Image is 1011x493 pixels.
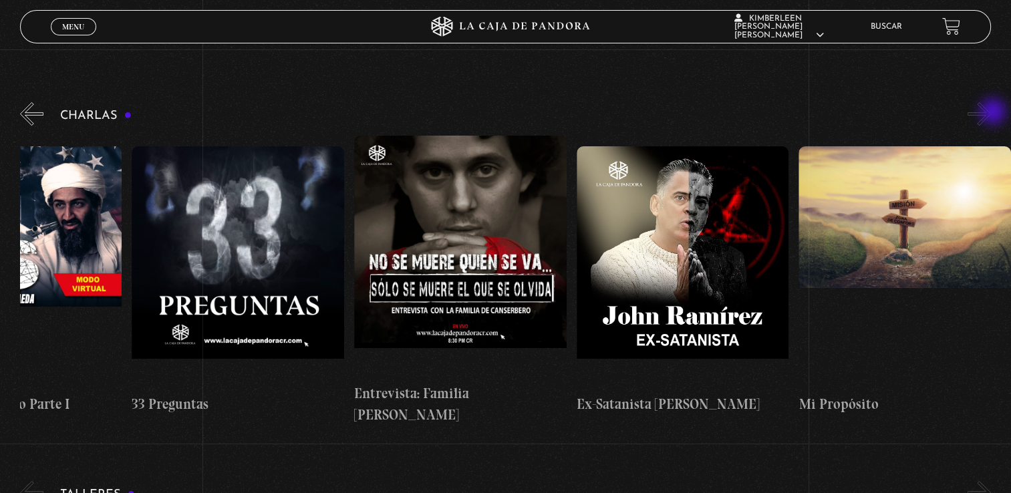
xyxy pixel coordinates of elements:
[354,383,567,425] h4: Entrevista: Familia [PERSON_NAME]
[799,393,1011,415] h4: Mi Propósito
[871,23,902,31] a: Buscar
[799,136,1011,425] a: Mi Propósito
[577,393,789,415] h4: Ex-Satanista [PERSON_NAME]
[132,136,344,425] a: 33 Preguntas
[57,34,89,43] span: Cerrar
[354,136,567,425] a: Entrevista: Familia [PERSON_NAME]
[577,136,789,425] a: Ex-Satanista [PERSON_NAME]
[942,17,960,35] a: View your shopping cart
[132,393,344,415] h4: 33 Preguntas
[62,23,84,31] span: Menu
[20,102,43,126] button: Previous
[734,15,824,39] span: Kimberleen [PERSON_NAME] [PERSON_NAME]
[60,110,132,122] h3: Charlas
[968,102,991,126] button: Next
